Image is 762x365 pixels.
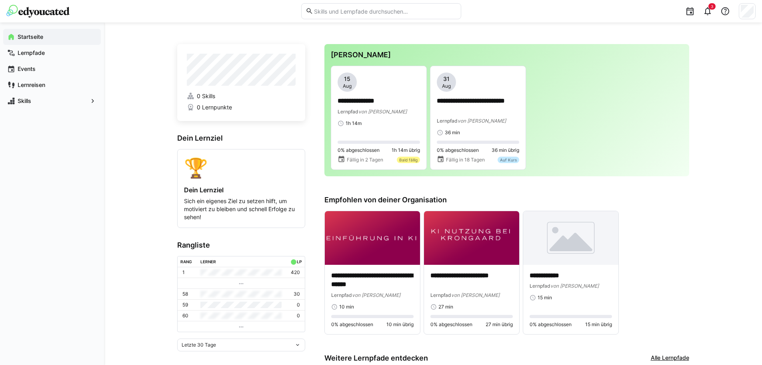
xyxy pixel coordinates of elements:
h4: Dein Lernziel [184,186,298,194]
span: 10 min übrig [386,321,414,328]
p: 58 [182,291,188,297]
span: Lernpfad [338,109,358,115]
span: 3 [711,4,713,9]
span: von [PERSON_NAME] [352,292,400,298]
span: von [PERSON_NAME] [458,118,506,124]
span: 0% abgeschlossen [430,321,472,328]
span: Aug [343,83,352,89]
span: Aug [442,83,451,89]
div: LP [297,259,302,264]
span: 36 min [445,129,460,136]
img: image [523,211,618,265]
span: 0% abgeschlossen [338,147,380,153]
span: Fällig in 2 Tagen [347,157,383,163]
span: von [PERSON_NAME] [451,292,500,298]
span: 15 min [538,294,552,301]
input: Skills und Lernpfade durchsuchen… [313,8,456,15]
span: 10 min [339,304,354,310]
a: Alle Lernpfade [651,354,689,363]
div: Lerner [200,259,216,264]
span: 15 min übrig [585,321,612,328]
p: 59 [182,302,188,308]
span: 0% abgeschlossen [530,321,572,328]
span: Fällig in 18 Tagen [446,157,485,163]
span: Letzte 30 Tage [182,342,216,348]
p: 0 [297,302,300,308]
span: 0 Skills [197,92,215,100]
h3: Dein Lernziel [177,134,305,143]
p: 0 [297,313,300,319]
img: image [424,211,519,265]
div: 🏆 [184,156,298,179]
p: 420 [291,269,300,276]
span: Lernpfad [437,118,458,124]
span: 27 min [438,304,453,310]
div: Auf Kurs [498,157,519,163]
p: 60 [182,313,188,319]
div: Bald fällig [397,157,420,163]
h3: Empfohlen von deiner Organisation [324,196,689,204]
span: Lernpfad [530,283,550,289]
span: 1h 14m [346,120,362,127]
span: Lernpfad [331,292,352,298]
span: 27 min übrig [486,321,513,328]
h3: Rangliste [177,241,305,250]
h3: Weitere Lernpfade entdecken [324,354,428,363]
a: 0 Skills [187,92,296,100]
span: von [PERSON_NAME] [358,109,407,115]
p: 1 [182,269,185,276]
span: von [PERSON_NAME] [550,283,599,289]
span: 15 [344,75,350,83]
span: Lernpfad [430,292,451,298]
span: 0 Lernpunkte [197,103,232,111]
div: Rang [180,259,192,264]
span: 0% abgeschlossen [331,321,373,328]
span: 31 [443,75,450,83]
img: image [325,211,420,265]
span: 36 min übrig [492,147,519,153]
p: 30 [294,291,300,297]
span: 0% abgeschlossen [437,147,479,153]
p: Sich ein eigenes Ziel zu setzen hilft, um motiviert zu bleiben und schnell Erfolge zu sehen! [184,197,298,221]
span: 1h 14m übrig [392,147,420,153]
h3: [PERSON_NAME] [331,50,683,59]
